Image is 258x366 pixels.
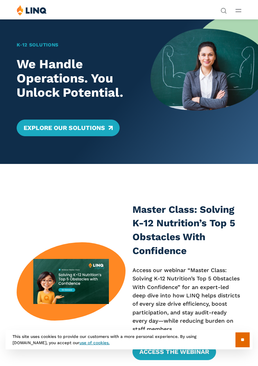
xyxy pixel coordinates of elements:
[132,203,242,258] h3: Master Class: Solving K-12 Nutrition’s Top 5 Obstacles With Confidence
[235,7,241,14] button: Open Main Menu
[17,41,140,49] h1: K‑12 Solutions
[17,5,47,16] img: LINQ | K‑12 Software
[221,7,227,13] button: Open Search Bar
[132,266,242,334] p: Access our webinar “Master Class: Solving K-12 Nutrition’s Top 5 Obstacles With Confidence” for a...
[17,120,120,136] a: Explore Our Solutions
[17,57,140,100] h2: We Handle Operations. You Unlock Potential.
[6,330,252,349] div: This site uses cookies to provide our customers with a more personal experience. By using [DOMAIN...
[79,340,110,345] a: use of cookies.
[150,19,258,164] img: Home Banner
[221,5,227,13] nav: Utility Navigation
